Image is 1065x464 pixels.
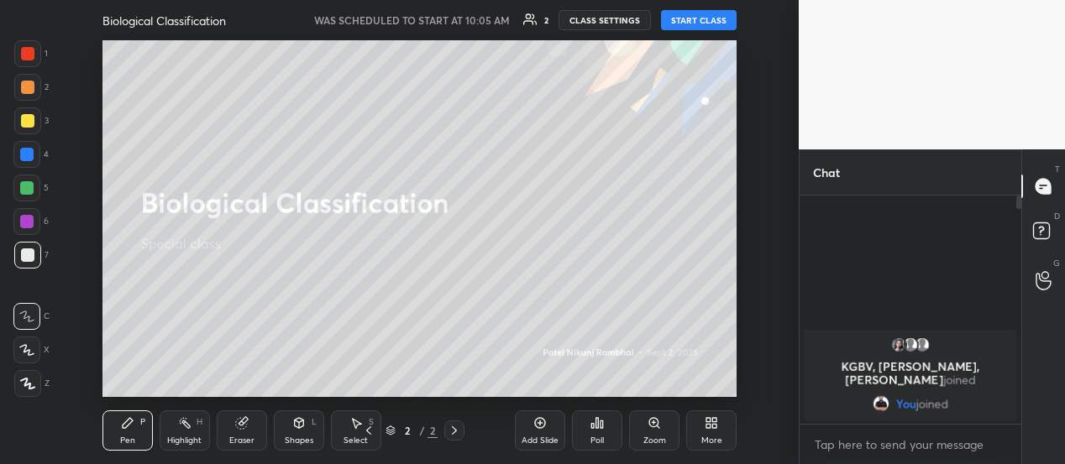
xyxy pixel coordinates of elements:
div: Poll [590,436,604,445]
div: H [197,418,202,426]
div: 3 [14,107,49,134]
img: 719b3399970646c8895fdb71918d4742.jpg [873,395,889,412]
button: START CLASS [661,10,737,30]
p: Chat [800,150,853,195]
span: joined [943,372,976,388]
div: 6 [13,208,49,235]
h4: Biological Classification [102,13,226,29]
p: KGBV, [PERSON_NAME], [PERSON_NAME] [814,360,1007,387]
div: / [419,425,424,435]
div: 2 [428,423,438,438]
span: You [896,397,916,410]
div: Shapes [285,436,313,445]
div: C [13,303,50,330]
div: More [701,436,722,445]
div: Pen [120,436,135,445]
p: G [1053,257,1060,269]
img: default.png [914,336,931,353]
img: 3 [890,336,907,353]
h5: WAS SCHEDULED TO START AT 10:05 AM [314,13,510,28]
div: 2 [14,74,49,101]
div: Zoom [643,436,666,445]
p: D [1054,210,1060,222]
div: Z [14,370,50,397]
div: 4 [13,141,49,168]
div: S [369,418,374,426]
div: 1 [14,40,48,67]
p: T [1055,163,1060,175]
div: Add Slide [522,436,559,445]
div: L [312,418,317,426]
div: 2 [544,16,548,24]
span: joined [916,397,949,410]
div: 7 [14,242,49,268]
button: CLASS SETTINGS [559,10,651,30]
div: grid [800,326,1021,424]
div: 2 [399,425,416,435]
div: Highlight [167,436,202,445]
div: Select [344,436,368,445]
div: P [140,418,145,426]
div: Eraser [229,436,254,445]
img: default.png [902,336,919,353]
div: 5 [13,175,49,201]
div: X [13,336,50,363]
